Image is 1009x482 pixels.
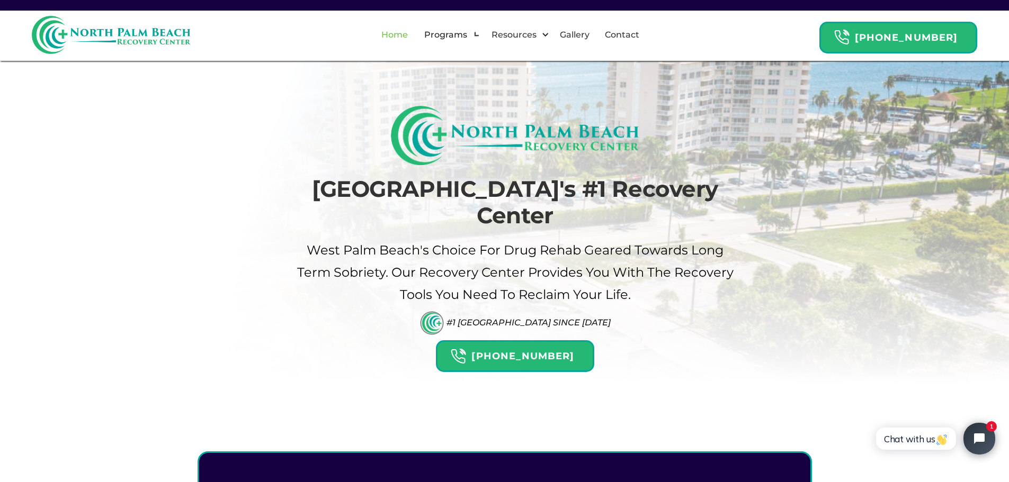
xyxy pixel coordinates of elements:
a: Contact [599,18,646,52]
img: Header Calendar Icons [450,348,466,365]
a: Header Calendar Icons[PHONE_NUMBER] [819,16,977,53]
a: Header Calendar Icons[PHONE_NUMBER] [436,335,594,372]
h1: [GEOGRAPHIC_DATA]'s #1 Recovery Center [296,176,735,229]
a: Home [375,18,414,52]
strong: [PHONE_NUMBER] [471,350,574,362]
strong: [PHONE_NUMBER] [855,32,958,43]
div: Resources [489,29,539,41]
iframe: Tidio Chat [864,414,1004,463]
img: Header Calendar Icons [834,29,850,46]
div: #1 [GEOGRAPHIC_DATA] Since [DATE] [447,317,611,328]
a: Gallery [553,18,596,52]
p: West palm beach's Choice For drug Rehab Geared Towards Long term sobriety. Our Recovery Center pr... [296,239,735,306]
div: Programs [415,18,483,52]
div: Programs [422,29,470,41]
img: North Palm Beach Recovery Logo (Rectangle) [391,106,639,165]
div: Resources [483,18,552,52]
